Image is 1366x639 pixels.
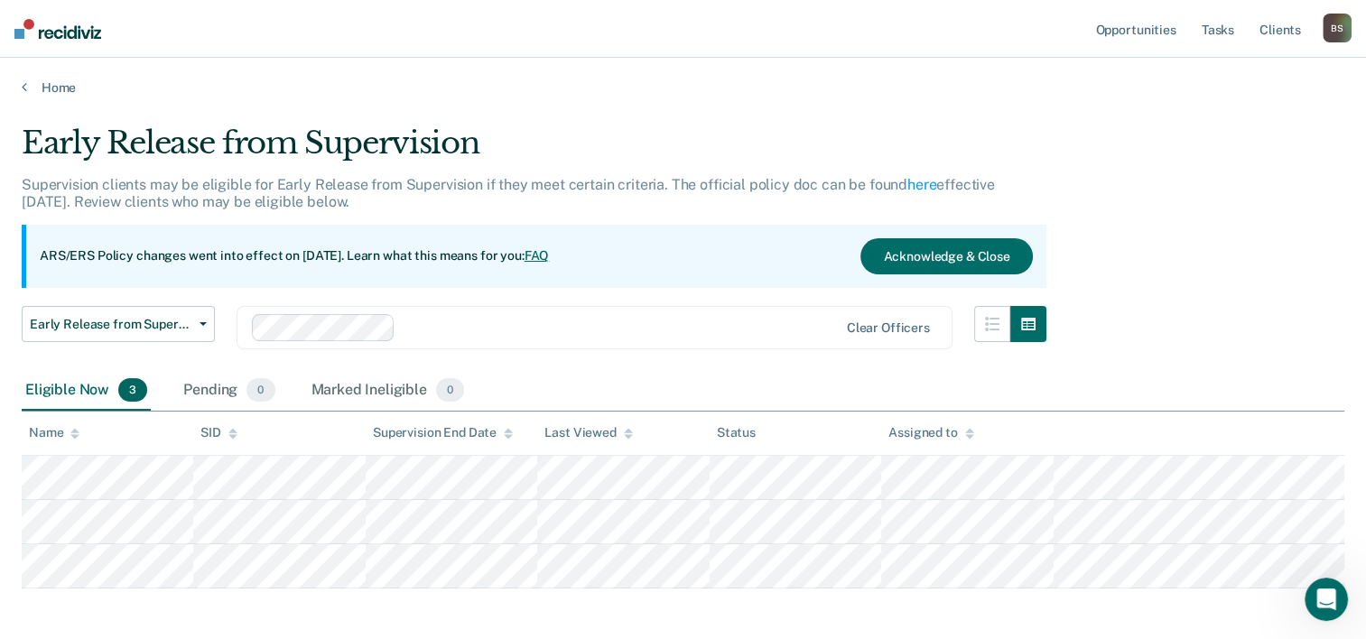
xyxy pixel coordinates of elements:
div: Name [29,425,79,440]
a: Home [22,79,1344,96]
p: Supervision clients may be eligible for Early Release from Supervision if they meet certain crite... [22,176,995,210]
span: 0 [436,378,464,402]
div: Early Release from Supervision [22,125,1046,176]
div: Status [717,425,756,440]
button: Early Release from Supervision [22,306,215,342]
a: FAQ [525,248,550,263]
div: B S [1323,14,1352,42]
img: Recidiviz [14,19,101,39]
div: Eligible Now3 [22,371,151,411]
div: Supervision End Date [373,425,513,440]
p: ARS/ERS Policy changes went into effect on [DATE]. Learn what this means for you: [40,247,549,265]
div: Marked Ineligible0 [308,371,469,411]
iframe: Intercom live chat [1305,578,1348,621]
button: BS [1323,14,1352,42]
a: here [907,176,936,193]
span: 0 [246,378,274,402]
div: Assigned to [888,425,973,440]
div: SID [200,425,237,440]
div: Last Viewed [544,425,632,440]
div: Clear officers [847,320,930,336]
div: Pending0 [180,371,278,411]
span: Early Release from Supervision [30,317,192,332]
span: 3 [118,378,147,402]
button: Acknowledge & Close [860,238,1032,274]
